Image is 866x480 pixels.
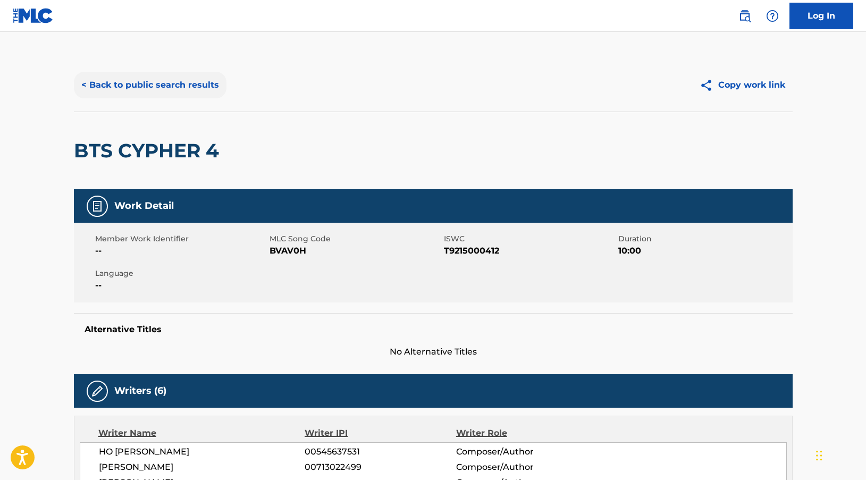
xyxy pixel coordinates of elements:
span: MLC Song Code [270,233,441,245]
span: Duration [618,233,790,245]
h2: BTS CYPHER 4 [74,139,224,163]
span: Member Work Identifier [95,233,267,245]
span: [PERSON_NAME] [99,461,305,474]
span: Composer/Author [456,461,594,474]
h5: Alternative Titles [85,324,782,335]
div: Drag [816,440,822,471]
a: Log In [789,3,853,29]
span: 10:00 [618,245,790,257]
span: T9215000412 [444,245,616,257]
span: Language [95,268,267,279]
div: Writer IPI [305,427,456,440]
span: ISWC [444,233,616,245]
span: BVAV0H [270,245,441,257]
img: MLC Logo [13,8,54,23]
div: Writer Role [456,427,594,440]
span: 00545637531 [305,445,456,458]
img: Writers [91,385,104,398]
h5: Work Detail [114,200,174,212]
h5: Writers (6) [114,385,166,397]
span: HO [PERSON_NAME] [99,445,305,458]
iframe: Chat Widget [813,429,866,480]
img: search [738,10,751,22]
img: Copy work link [700,79,718,92]
div: Writer Name [98,427,305,440]
span: -- [95,245,267,257]
span: Composer/Author [456,445,594,458]
a: Public Search [734,5,755,27]
img: Work Detail [91,200,104,213]
span: 00713022499 [305,461,456,474]
span: -- [95,279,267,292]
div: Help [762,5,783,27]
button: Copy work link [692,72,793,98]
button: < Back to public search results [74,72,226,98]
img: help [766,10,779,22]
span: No Alternative Titles [74,346,793,358]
